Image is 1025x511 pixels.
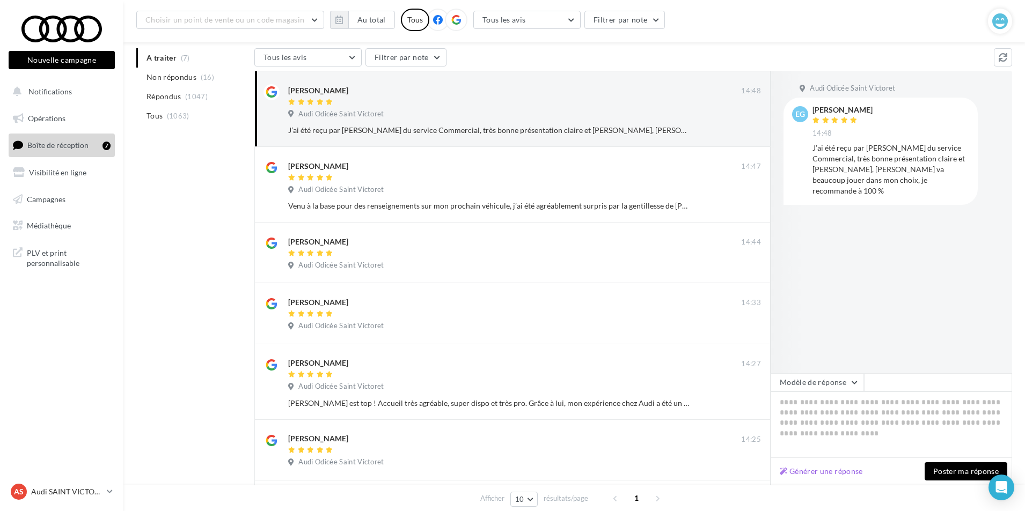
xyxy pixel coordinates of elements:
span: 1 [628,490,645,507]
span: Boîte de réception [27,140,89,150]
a: Médiathèque [6,214,117,237]
div: [PERSON_NAME] [288,433,348,444]
div: Tous [401,9,429,31]
span: Notifications [28,87,72,96]
span: Répondus [147,91,181,102]
span: (1063) [167,112,189,120]
a: Campagnes [6,188,117,211]
span: Audi Odicée Saint Victoret [298,321,384,331]
a: Boîte de réception7 [6,134,117,157]
button: Au total [330,11,395,29]
button: Choisir un point de vente ou un code magasin [136,11,324,29]
span: Visibilité en ligne [29,168,86,177]
button: 10 [510,492,538,507]
div: [PERSON_NAME] [288,297,348,308]
div: [PERSON_NAME] [812,106,873,114]
span: (16) [201,73,214,82]
span: Audi Odicée Saint Victoret [810,84,895,93]
span: Audi Odicée Saint Victoret [298,457,384,467]
div: [PERSON_NAME] [288,85,348,96]
button: Tous les avis [473,11,581,29]
span: Non répondus [147,72,196,83]
div: [PERSON_NAME] [288,236,348,247]
button: Notifications [6,80,113,103]
div: Venu à la base pour des renseignements sur mon prochain véhicule, j’ai été agréablement surpris p... [288,201,691,211]
span: 14:33 [741,298,761,308]
button: Filtrer par note [365,48,446,66]
span: Tous les avis [263,53,307,62]
div: 7 [102,142,111,150]
span: 14:27 [741,359,761,369]
span: Audi Odicée Saint Victoret [298,185,384,195]
span: Tous les avis [482,15,526,24]
span: PLV et print personnalisable [27,246,111,269]
div: [PERSON_NAME] [288,161,348,172]
span: Audi Odicée Saint Victoret [298,382,384,391]
button: Poster ma réponse [925,462,1007,480]
div: [PERSON_NAME] est top ! Accueil très agréable, super dispo et très pro. Grâce à lui, mon expérien... [288,398,691,409]
span: Audi Odicée Saint Victoret [298,261,384,270]
a: Opérations [6,107,117,130]
span: Médiathèque [27,221,71,230]
button: Générer une réponse [775,465,867,478]
span: EG [795,109,805,120]
span: 14:48 [741,86,761,96]
span: Afficher [480,493,504,503]
button: Au total [348,11,395,29]
span: (1047) [185,92,208,101]
span: Opérations [28,114,65,123]
button: Filtrer par note [584,11,665,29]
a: AS Audi SAINT VICTORET [9,482,115,502]
span: 14:25 [741,435,761,445]
span: Campagnes [27,194,65,203]
p: Audi SAINT VICTORET [31,486,102,497]
span: Choisir un point de vente ou un code magasin [145,15,304,24]
button: Nouvelle campagne [9,51,115,69]
span: résultats/page [544,493,588,503]
span: 14:47 [741,162,761,172]
a: Visibilité en ligne [6,161,117,184]
span: Tous [147,110,163,121]
span: AS [14,486,24,497]
button: Tous les avis [254,48,362,66]
span: 14:44 [741,238,761,247]
a: PLV et print personnalisable [6,241,117,273]
span: Audi Odicée Saint Victoret [298,109,384,119]
div: Open Intercom Messenger [989,475,1014,500]
button: Modèle de réponse [771,373,864,391]
div: J’ai été reçu par [PERSON_NAME] du service Commercial, très bonne présentation claire et [PERSON_... [288,125,691,136]
span: 10 [515,495,524,503]
div: [PERSON_NAME] [288,358,348,368]
span: 14:48 [812,129,832,138]
div: J’ai été reçu par [PERSON_NAME] du service Commercial, très bonne présentation claire et [PERSON_... [812,143,969,196]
